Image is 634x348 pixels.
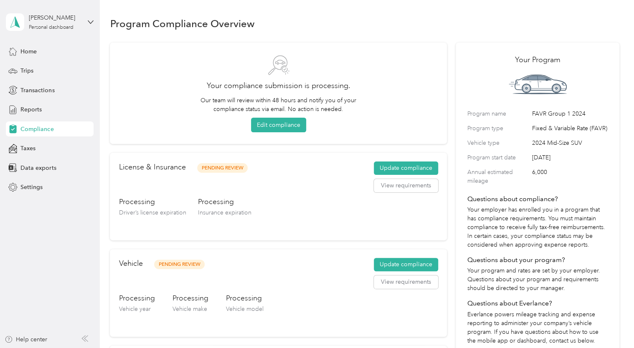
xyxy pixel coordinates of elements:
h2: License & Insurance [119,161,185,173]
h4: Questions about your program? [467,255,608,265]
h3: Processing [172,293,208,303]
span: 6,000 [532,168,608,185]
h3: Processing [119,197,186,207]
span: Home [20,47,37,56]
div: Personal dashboard [29,25,74,30]
span: Taxes [20,144,36,153]
span: Fixed & Variable Rate (FAVR) [532,124,608,133]
label: Program start date [467,153,529,162]
label: Vehicle type [467,139,529,147]
h1: Program Compliance Overview [110,19,254,28]
span: 2024 Mid-Size SUV [532,139,608,147]
label: Program name [467,109,529,118]
span: Compliance [20,125,53,134]
p: Everlance powers mileage tracking and expense reporting to administer your company’s vehicle prog... [467,310,608,345]
span: Driver’s license expiration [119,209,186,216]
h3: Processing [198,197,251,207]
button: Update compliance [374,258,438,271]
p: Your program and rates are set by your employer. Questions about your program and requirements sh... [467,266,608,293]
span: Trips [20,66,33,75]
span: Transactions [20,86,54,95]
h2: Your Program [467,54,608,66]
label: Program type [467,124,529,133]
span: Vehicle year [119,305,150,313]
span: Pending Review [154,260,205,269]
h3: Processing [226,293,263,303]
span: FAVR Group 1 2024 [532,109,608,118]
span: Data exports [20,164,56,172]
span: [DATE] [532,153,608,162]
span: Settings [20,183,43,192]
div: [PERSON_NAME] [29,13,81,22]
button: View requirements [374,275,438,289]
button: Help center [5,335,47,344]
h2: Your compliance submission is processing. [122,80,435,91]
p: Our team will review within 48 hours and notify you of your compliance status via email. No actio... [197,96,360,113]
label: Annual estimated mileage [467,168,529,185]
span: Vehicle make [172,305,207,313]
h4: Questions about Everlance? [467,298,608,308]
button: View requirements [374,179,438,192]
span: Pending Review [197,163,248,173]
button: Update compliance [374,161,438,175]
span: Insurance expiration [198,209,251,216]
iframe: Everlance-gr Chat Button Frame [587,301,634,348]
span: Reports [20,105,42,114]
h4: Questions about compliance? [467,194,608,204]
h2: Vehicle [119,258,142,269]
span: Vehicle model [226,305,263,313]
button: Edit compliance [251,118,306,132]
h3: Processing [119,293,155,303]
p: Your employer has enrolled you in a program that has compliance requirements. You must maintain c... [467,205,608,249]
